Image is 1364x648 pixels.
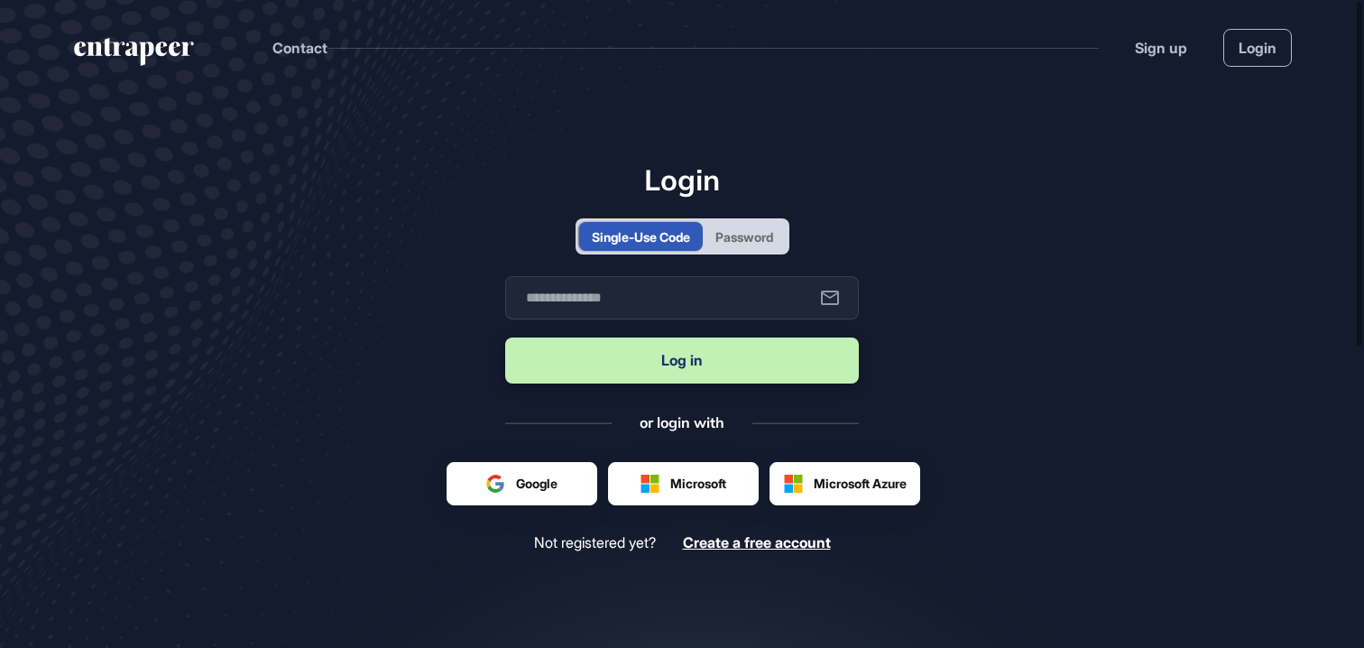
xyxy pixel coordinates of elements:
[715,227,773,246] div: Password
[534,534,656,551] span: Not registered yet?
[683,533,831,551] span: Create a free account
[505,162,859,197] h1: Login
[683,534,831,551] a: Create a free account
[272,36,327,60] button: Contact
[72,38,196,72] a: entrapeer-logo
[640,412,724,432] div: or login with
[1135,37,1187,59] a: Sign up
[592,227,690,246] div: Single-Use Code
[505,338,859,384] button: Log in
[1223,29,1292,67] a: Login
